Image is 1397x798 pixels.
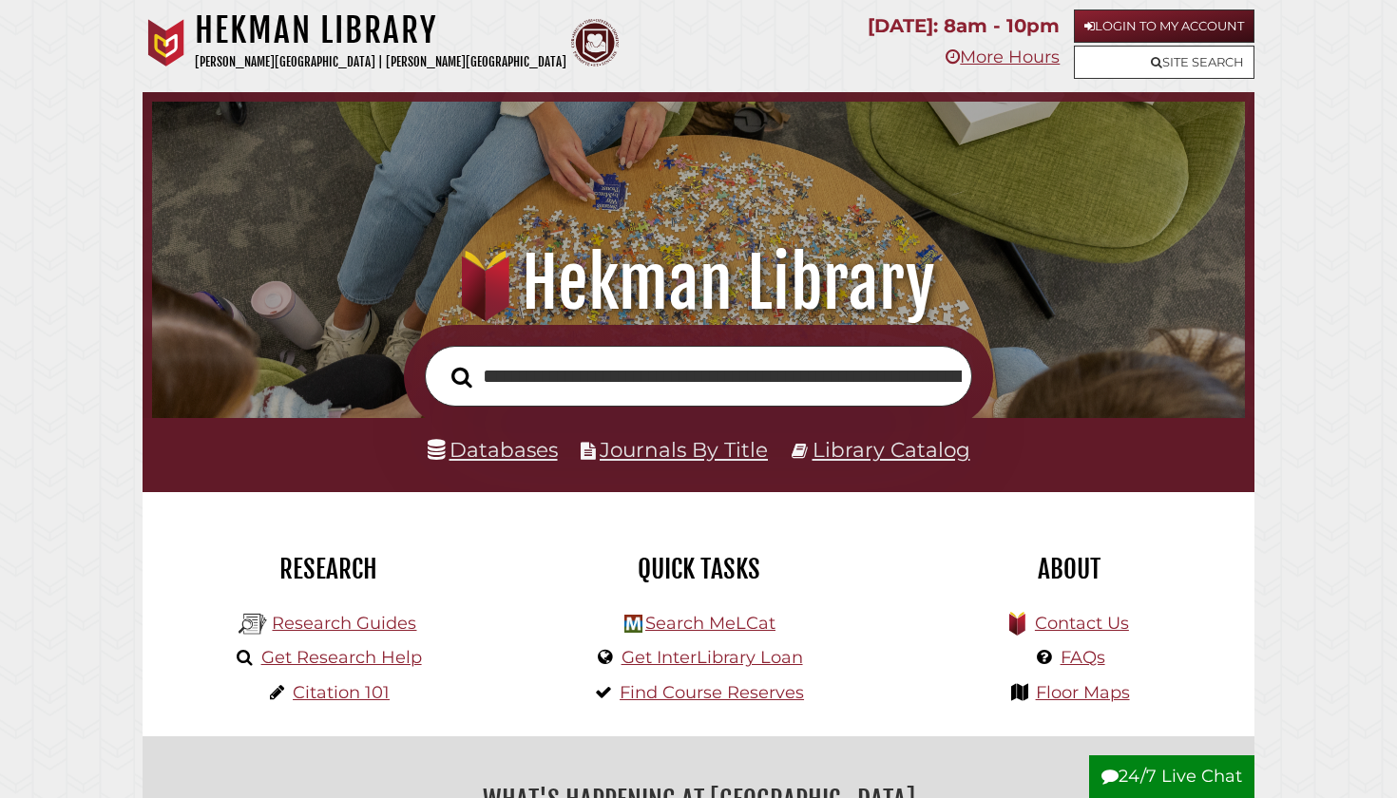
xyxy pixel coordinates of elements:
img: Hekman Library Logo [624,615,642,633]
p: [DATE]: 8am - 10pm [868,9,1060,43]
a: Citation 101 [293,682,390,703]
i: Search [451,366,472,389]
h1: Hekman Library [173,241,1224,325]
a: Journals By Title [600,437,768,462]
a: Library Catalog [813,437,970,462]
a: Get InterLibrary Loan [622,647,803,668]
h2: Research [157,553,499,585]
img: Calvin University [143,19,190,66]
img: Hekman Library Logo [239,610,267,638]
a: Site Search [1074,46,1254,79]
a: Floor Maps [1036,682,1130,703]
h1: Hekman Library [195,9,566,51]
h2: Quick Tasks [527,553,870,585]
a: Databases [428,437,558,462]
a: Get Research Help [261,647,422,668]
a: Research Guides [272,613,416,634]
h2: About [898,553,1240,585]
a: Login to My Account [1074,9,1254,43]
a: Find Course Reserves [620,682,804,703]
a: Contact Us [1035,613,1129,634]
img: Calvin Theological Seminary [571,19,619,66]
a: FAQs [1061,647,1105,668]
a: Search MeLCat [645,613,775,634]
p: [PERSON_NAME][GEOGRAPHIC_DATA] | [PERSON_NAME][GEOGRAPHIC_DATA] [195,51,566,73]
button: Search [442,361,482,393]
a: More Hours [946,47,1060,67]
